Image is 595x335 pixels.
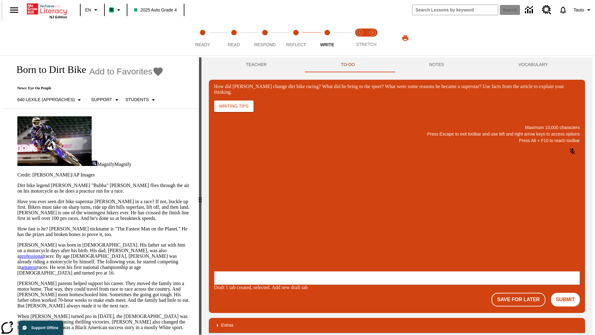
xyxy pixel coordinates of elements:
[195,42,210,47] span: Ready
[89,66,164,77] button: Add to Favorites - Born to Dirt Bike
[15,94,86,105] button: Select Lexile, 640 Lexile (Approaches)
[2,57,199,332] div: reading
[110,6,113,14] span: B
[214,124,580,131] p: Maximum 10,000 characters
[309,21,345,55] button: Write step 5 of 5
[17,96,75,103] p: 640 Lexile (Approaches)
[372,31,373,34] text: 2
[134,7,177,13] span: 2025 Auto Grade 4
[247,21,283,55] button: Respond step 3 of 5
[216,21,252,55] button: Read step 2 of 5
[304,57,392,72] button: TO-DO
[412,5,498,15] input: search field
[10,64,86,75] h1: Born to Dirt Bike
[538,2,555,18] a: Resource Center, Will open in new tab
[214,131,580,137] p: Press Escape to exit toolbar and use left and right arrow keys to access options
[10,86,164,91] p: News: Eye On People
[2,5,90,16] body: How did Stewart change dirt bike racing? What did he bring to the sport? What were some reasons h...
[199,57,201,335] div: Press Enter or Spacebar and then press right and left arrow keys to move the slider
[31,326,58,330] span: Support Offline
[209,57,585,72] div: Instructional Panel Tabs
[364,21,382,55] button: Stretch Respond step 2 of 2
[555,2,571,18] a: Notifications
[565,144,580,159] button: Click to activate and allow voice recognition
[214,100,253,112] button: Writing Tips
[286,42,306,47] span: Reflect
[214,84,580,95] div: How did [PERSON_NAME] change dirt bike racing? What did he bring to the sport? What were some rea...
[17,116,92,166] img: Motocross racer James Stewart flies through the air on his dirt bike.
[126,96,149,103] p: Students
[17,226,192,237] p: How fast is he? [PERSON_NAME] nickname is "The Fastest Man on the Planet." He has the prizes and ...
[5,1,23,19] button: Open side menu
[491,293,545,306] button: Save For Later
[209,57,304,72] button: Teacher
[551,293,580,306] button: Submit
[214,285,580,290] div: Draft 1 tab created, selected. Add new draft tab
[17,314,192,330] p: When [PERSON_NAME] turned pro in [DATE], the [DEMOGRAPHIC_DATA] was an instant , winning thrillin...
[351,21,369,55] button: Stretch Read step 1 of 2
[320,42,334,47] span: Write
[114,162,131,167] span: Magnify
[17,281,192,309] p: [PERSON_NAME] parents helped support his career. They moved the family into a motor home. That wa...
[2,5,90,16] p: One change [PERSON_NAME] brought to dirt bike racing was…
[214,137,580,144] p: Press Alt + F10 to reach toolbar
[17,242,192,276] p: [PERSON_NAME] was born in [DEMOGRAPHIC_DATA]. His father sat with him on a motorcycle days after ...
[209,318,585,333] div: Extras
[50,15,67,19] span: NJ Edition
[574,7,584,13] span: Tauto
[27,2,67,19] div: Home
[19,321,63,335] button: Support Offline
[20,253,44,259] a: professional
[92,161,97,166] img: Magnify
[228,42,240,47] span: Read
[17,183,192,194] p: Dirt bike legend [PERSON_NAME] "Bubba" [PERSON_NAME] flies through the air on his motorcycle as h...
[356,42,377,47] span: STRETCH
[571,4,595,16] button: Profile/Settings
[278,21,314,55] button: Reflect step 4 of 5
[481,57,585,72] button: VOCABULARY
[107,4,125,16] button: Boost Class color is mint green. Change class color
[97,162,114,167] span: Magnify
[185,21,221,55] button: Ready step 1 of 5
[392,57,481,72] button: NOTES
[201,57,593,335] div: activity
[89,67,152,77] span: Add to Favorites
[395,33,415,44] button: Print
[221,322,234,328] p: Extras
[254,42,275,47] span: Respond
[359,31,360,34] text: 1
[37,319,55,324] a: sensation
[521,2,538,19] a: Data Center
[91,96,112,103] p: Support
[123,94,160,105] button: Select Student
[85,7,91,13] span: EN
[89,94,123,105] button: Scaffolds, Support
[17,172,192,178] p: Credit: [PERSON_NAME]/AP Images
[82,4,102,16] button: Language: EN, Select a language
[21,265,37,270] a: amateur
[17,199,192,221] p: Have you ever seen dirt bike superstar [PERSON_NAME] in a race? If not, buckle up first. Bikers m...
